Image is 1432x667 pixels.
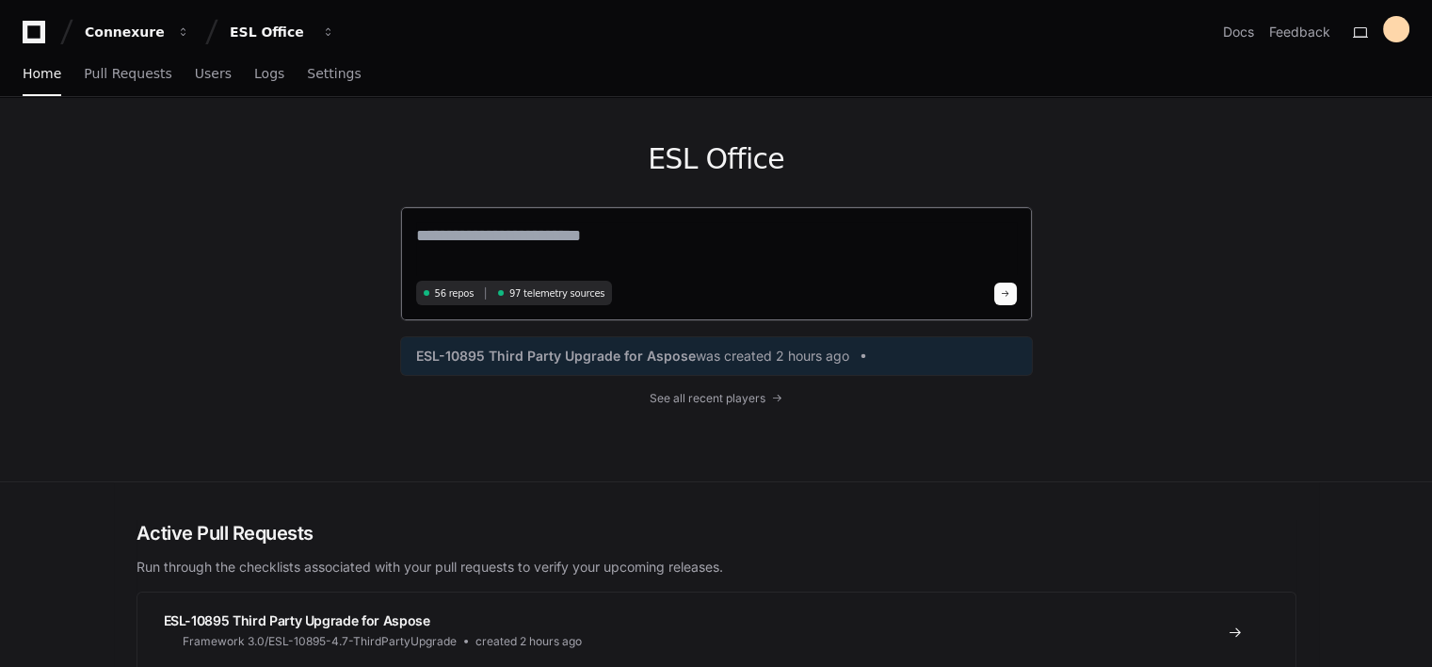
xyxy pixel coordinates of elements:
[307,68,361,79] span: Settings
[195,53,232,96] a: Users
[195,68,232,79] span: Users
[84,68,171,79] span: Pull Requests
[509,286,604,301] span: 97 telemetry sources
[23,68,61,79] span: Home
[85,23,166,41] div: Connexure
[254,68,284,79] span: Logs
[222,15,343,49] button: ESL Office
[400,391,1033,406] a: See all recent players
[307,53,361,96] a: Settings
[416,347,1017,366] a: ESL-10895 Third Party Upgrade for Asposewas created 2 hours ago
[183,634,457,649] span: Framework 3.0/ESL-10895-4.7-ThirdPartyUpgrade
[254,53,284,96] a: Logs
[230,23,311,41] div: ESL Office
[1223,23,1254,41] a: Docs
[137,520,1296,546] h2: Active Pull Requests
[23,53,61,96] a: Home
[1269,23,1330,41] button: Feedback
[164,612,430,628] span: ESL-10895 Third Party Upgrade for Aspose
[137,558,1296,577] p: Run through the checklists associated with your pull requests to verify your upcoming releases.
[84,53,171,96] a: Pull Requests
[416,347,696,366] span: ESL-10895 Third Party Upgrade for Aspose
[475,634,582,649] span: created 2 hours ago
[650,391,765,406] span: See all recent players
[435,286,475,301] span: 56 repos
[77,15,198,49] button: Connexure
[696,347,849,366] span: was created 2 hours ago
[400,142,1033,176] h1: ESL Office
